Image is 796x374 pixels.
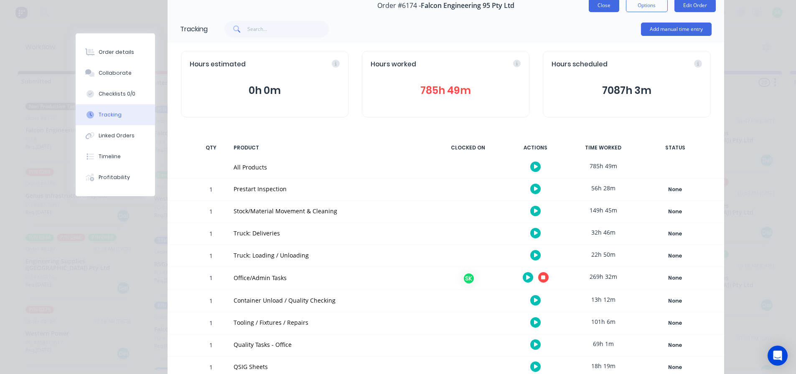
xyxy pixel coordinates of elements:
div: QTY [198,139,224,157]
div: TIME WORKED [572,139,635,157]
div: PRODUCT [229,139,432,157]
div: 1 [198,313,224,334]
div: None [645,206,705,217]
button: None [645,184,706,195]
button: Checklists 0/0 [76,83,155,104]
button: 0h 0m [190,83,340,99]
span: Falcon Engineering 95 Pty Ltd [421,2,514,10]
div: 1 [198,246,224,267]
div: None [645,340,705,351]
input: Search... [247,21,329,38]
button: 785h 49m [371,83,521,99]
button: None [645,361,706,373]
div: 149h 45m [572,201,635,220]
div: 1 [198,268,224,290]
div: 32h 46m [572,223,635,242]
button: None [645,250,706,262]
div: Tracking [99,111,122,119]
button: None [645,206,706,217]
div: 1 [198,291,224,312]
div: None [645,184,705,195]
div: Stock/Material Movement & Cleaning [234,207,427,215]
div: None [645,362,705,373]
button: 7087h 3m [552,83,702,99]
div: All Products [234,163,427,172]
div: Tracking [180,24,208,34]
div: 56h 28m [572,179,635,197]
div: CLOCKED ON [437,139,499,157]
div: Timeline [99,153,121,160]
div: None [645,228,705,239]
span: Hours scheduled [552,60,608,69]
div: QSIG Sheets [234,362,427,371]
button: None [645,272,706,284]
span: Hours estimated [190,60,246,69]
div: 13h 12m [572,290,635,309]
div: Checklists 0/0 [99,90,135,98]
div: 101h 6m [572,312,635,331]
button: Linked Orders [76,125,155,146]
div: Open Intercom Messenger [768,346,788,366]
button: None [645,228,706,240]
div: Prestart Inspection [234,184,427,193]
div: SK [463,272,475,285]
div: None [645,318,705,329]
div: None [645,296,705,306]
div: Tooling / Fixtures / Repairs [234,318,427,327]
div: Linked Orders [99,132,135,139]
div: 269h 32m [572,267,635,286]
div: STATUS [640,139,711,157]
div: 785h 49m [572,157,635,175]
div: ACTIONS [504,139,567,157]
div: 1 [198,224,224,245]
div: None [645,273,705,283]
div: Truck: Deliveries [234,229,427,238]
div: Profitability [99,174,130,181]
div: Quality Tasks - Office [234,340,427,349]
div: Order details [99,48,134,56]
button: None [645,317,706,329]
button: Add manual time entry [641,23,712,36]
div: Office/Admin Tasks [234,273,427,282]
div: Container Unload / Quality Checking [234,296,427,305]
div: None [645,250,705,261]
button: None [645,295,706,307]
span: Hours worked [371,60,416,69]
button: Order details [76,42,155,63]
div: 22h 50m [572,245,635,264]
button: Collaborate [76,63,155,83]
div: 69h 1m [572,334,635,353]
div: Collaborate [99,69,132,77]
button: None [645,339,706,351]
div: 1 [198,336,224,356]
button: Profitability [76,167,155,188]
div: 1 [198,180,224,200]
span: Order #6174 - [377,2,421,10]
button: Tracking [76,104,155,125]
div: Truck: Loading / Unloading [234,251,427,260]
div: 1 [198,202,224,222]
button: Timeline [76,146,155,167]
